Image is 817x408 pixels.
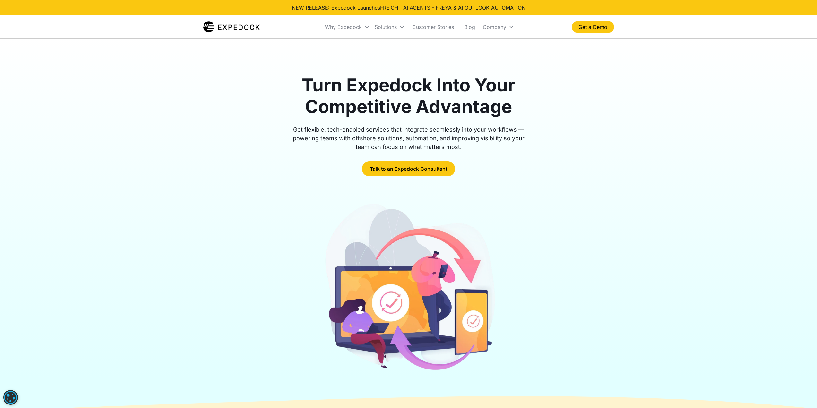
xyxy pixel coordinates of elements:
[372,16,407,38] div: Solutions
[325,24,362,30] div: Why Expedock
[407,16,459,38] a: Customer Stories
[572,21,614,33] a: Get a Demo
[203,21,260,33] img: Expedock Logo
[459,16,480,38] a: Blog
[480,16,517,38] div: Company
[785,377,817,408] iframe: Chat Widget
[285,74,532,117] h1: Turn Expedock Into Your Competitive Advantage
[203,21,260,33] a: home
[362,161,455,176] a: Talk to an Expedock Consultant
[292,4,526,12] div: NEW RELEASE: Expedock Launches
[321,202,496,376] img: arrow pointing to cellphone from laptop, and arrow from laptop to cellphone
[285,125,532,151] div: Get flexible, tech-enabled services that integrate seamlessly into your workflows — powering team...
[380,4,526,11] a: FREIGHT AI AGENTS - FREYA & AI OUTLOOK AUTOMATION
[322,16,372,38] div: Why Expedock
[375,24,397,30] div: Solutions
[483,24,506,30] div: Company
